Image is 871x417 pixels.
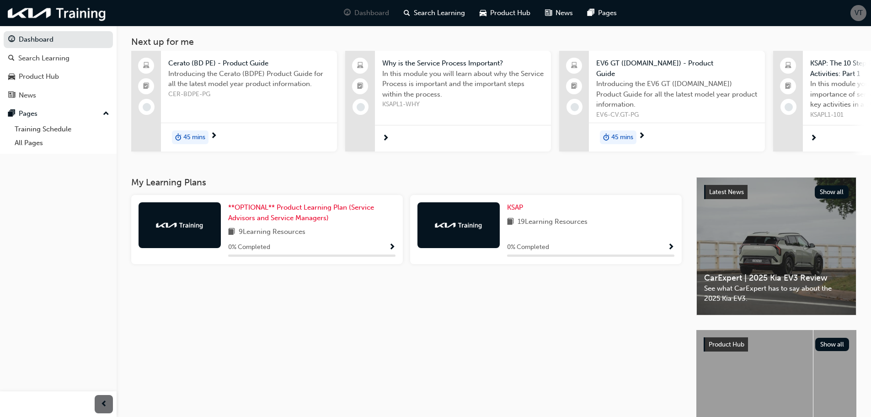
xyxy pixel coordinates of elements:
[4,105,113,122] button: Pages
[559,51,765,152] a: EV6 GT ([DOMAIN_NAME]) - Product GuideIntroducing the EV6 GT ([DOMAIN_NAME]) Product Guide for al...
[382,58,544,69] span: Why is the Service Process Important?
[855,8,863,18] span: VT
[4,87,113,104] a: News
[4,68,113,85] a: Product Hub
[103,108,109,120] span: up-icon
[810,135,817,143] span: next-icon
[344,7,351,19] span: guage-icon
[228,242,270,253] span: 0 % Completed
[131,177,682,188] h3: My Learning Plans
[345,51,551,152] a: Why is the Service Process Important?In this module you will learn about why the Service Process ...
[638,132,645,141] span: next-icon
[8,92,15,100] span: news-icon
[117,37,871,47] h3: Next up for me
[8,36,15,44] span: guage-icon
[598,8,617,18] span: Pages
[4,31,113,48] a: Dashboard
[603,131,609,143] span: duration-icon
[668,244,674,252] span: Show Progress
[8,54,15,63] span: search-icon
[357,81,363,92] span: booktick-icon
[414,8,465,18] span: Search Learning
[480,7,486,19] span: car-icon
[228,227,235,238] span: book-icon
[19,108,37,119] div: Pages
[404,7,410,19] span: search-icon
[131,51,337,152] a: Cerato (BD PE) - Product GuideIntroducing the Cerato (BDPE) Product Guide for all the latest mode...
[11,136,113,150] a: All Pages
[143,60,150,72] span: laptop-icon
[19,71,59,82] div: Product Hub
[596,110,758,120] span: EV6-CV.GT-PG
[507,203,523,211] span: KSAP
[357,60,363,72] span: laptop-icon
[704,283,849,304] span: See what CarExpert has to say about the 2025 Kia EV3.
[815,185,849,199] button: Show all
[704,273,849,283] span: CarExpert | 2025 Kia EV3 Review
[580,4,624,22] a: pages-iconPages
[571,60,577,72] span: laptop-icon
[785,60,791,72] span: laptop-icon
[5,4,110,22] img: kia-training
[785,103,793,111] span: learningRecordVerb_NONE-icon
[396,4,472,22] a: search-iconSearch Learning
[143,81,150,92] span: booktick-icon
[704,185,849,200] a: Latest NewsShow all
[18,53,69,64] div: Search Learning
[704,337,849,352] a: Product HubShow all
[19,90,36,101] div: News
[168,69,330,89] span: Introducing the Cerato (BDPE) Product Guide for all the latest model year product information.
[143,103,151,111] span: learningRecordVerb_NONE-icon
[815,338,850,351] button: Show all
[507,217,514,228] span: book-icon
[337,4,396,22] a: guage-iconDashboard
[389,242,395,253] button: Show Progress
[507,202,527,213] a: KSAP
[8,73,15,81] span: car-icon
[389,244,395,252] span: Show Progress
[155,221,205,230] img: kia-training
[571,81,577,92] span: booktick-icon
[596,58,758,79] span: EV6 GT ([DOMAIN_NAME]) - Product Guide
[538,4,580,22] a: news-iconNews
[433,221,484,230] img: kia-training
[507,242,549,253] span: 0 % Completed
[228,202,395,223] a: **OPTIONAL** Product Learning Plan (Service Advisors and Service Managers)
[545,7,552,19] span: news-icon
[239,227,305,238] span: 9 Learning Resources
[175,131,182,143] span: duration-icon
[596,79,758,110] span: Introducing the EV6 GT ([DOMAIN_NAME]) Product Guide for all the latest model year product inform...
[4,50,113,67] a: Search Learning
[611,132,633,143] span: 45 mins
[382,99,544,110] span: KSAPL1-WHY
[696,177,856,315] a: Latest NewsShow allCarExpert | 2025 Kia EV3 ReviewSee what CarExpert has to say about the 2025 Ki...
[668,242,674,253] button: Show Progress
[101,399,107,410] span: prev-icon
[354,8,389,18] span: Dashboard
[571,103,579,111] span: learningRecordVerb_NONE-icon
[210,132,217,141] span: next-icon
[382,69,544,100] span: In this module you will learn about why the Service Process is important and the important steps ...
[518,217,588,228] span: 19 Learning Resources
[588,7,594,19] span: pages-icon
[11,122,113,136] a: Training Schedule
[490,8,530,18] span: Product Hub
[785,81,791,92] span: booktick-icon
[472,4,538,22] a: car-iconProduct Hub
[168,58,330,69] span: Cerato (BD PE) - Product Guide
[8,110,15,118] span: pages-icon
[709,188,744,196] span: Latest News
[709,341,744,348] span: Product Hub
[183,132,205,143] span: 45 mins
[357,103,365,111] span: learningRecordVerb_NONE-icon
[4,29,113,105] button: DashboardSearch LearningProduct HubNews
[168,89,330,100] span: CER-BDPE-PG
[556,8,573,18] span: News
[850,5,866,21] button: VT
[228,203,374,222] span: **OPTIONAL** Product Learning Plan (Service Advisors and Service Managers)
[382,135,389,143] span: next-icon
